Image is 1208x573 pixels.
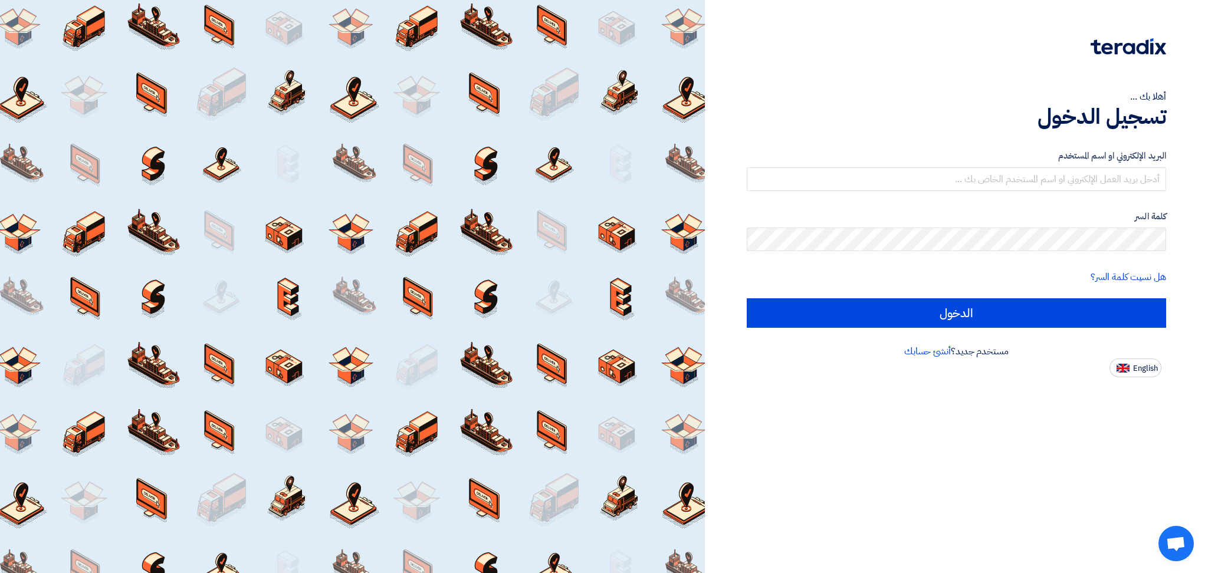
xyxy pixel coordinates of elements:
[747,210,1166,223] label: كلمة السر
[1158,526,1194,561] a: Open chat
[747,167,1166,191] input: أدخل بريد العمل الإلكتروني او اسم المستخدم الخاص بك ...
[1117,364,1130,373] img: en-US.png
[904,344,951,358] a: أنشئ حسابك
[1091,270,1166,284] a: هل نسيت كلمة السر؟
[1091,38,1166,55] img: Teradix logo
[1109,358,1161,377] button: English
[747,104,1166,130] h1: تسجيل الدخول
[747,344,1166,358] div: مستخدم جديد؟
[1133,364,1158,373] span: English
[747,90,1166,104] div: أهلا بك ...
[747,298,1166,328] input: الدخول
[747,149,1166,163] label: البريد الإلكتروني او اسم المستخدم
